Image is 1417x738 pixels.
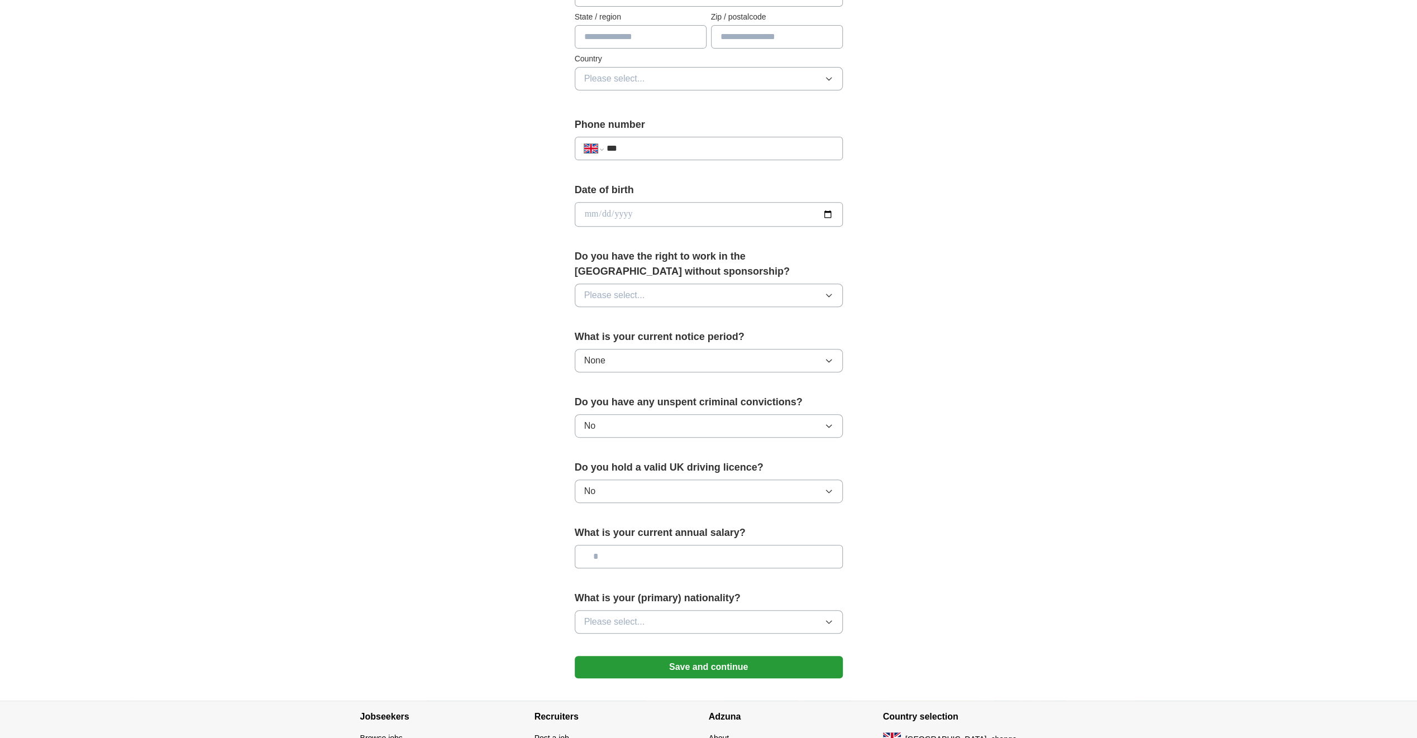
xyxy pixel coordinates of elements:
[575,395,843,410] label: Do you have any unspent criminal convictions?
[575,349,843,372] button: None
[575,284,843,307] button: Please select...
[584,354,605,367] span: None
[575,525,843,540] label: What is your current annual salary?
[575,183,843,198] label: Date of birth
[575,656,843,678] button: Save and continue
[575,67,843,90] button: Please select...
[883,701,1057,732] h4: Country selection
[584,615,645,629] span: Please select...
[575,329,843,344] label: What is your current notice period?
[584,419,595,433] span: No
[575,11,707,23] label: State / region
[584,485,595,498] span: No
[575,249,843,279] label: Do you have the right to work in the [GEOGRAPHIC_DATA] without sponsorship?
[584,72,645,85] span: Please select...
[584,289,645,302] span: Please select...
[711,11,843,23] label: Zip / postalcode
[575,591,843,606] label: What is your (primary) nationality?
[575,460,843,475] label: Do you hold a valid UK driving licence?
[575,414,843,438] button: No
[575,117,843,132] label: Phone number
[575,480,843,503] button: No
[575,53,843,65] label: Country
[575,610,843,634] button: Please select...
